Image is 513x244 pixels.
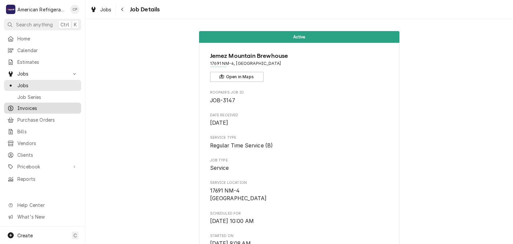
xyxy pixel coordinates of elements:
span: Date Received [210,113,389,118]
button: Open in Maps [210,72,264,82]
span: Help Center [17,202,77,209]
a: Vendors [4,138,81,149]
span: Regular Time Service (B) [210,142,273,149]
a: Job Series [4,92,81,103]
a: Estimates [4,56,81,68]
a: Home [4,33,81,44]
a: Invoices [4,103,81,114]
span: Ctrl [60,21,69,28]
div: Client Information [210,51,389,82]
span: Search anything [16,21,53,28]
span: Address [210,60,389,67]
div: American Refrigeration LLC [17,6,66,13]
div: Roopairs Job ID [210,90,389,104]
span: Jobs [100,6,112,13]
span: What's New [17,213,77,220]
a: Go to Pricebook [4,161,81,172]
span: Started On [210,233,389,239]
a: Go to What's New [4,211,81,222]
span: [DATE] 10:00 AM [210,218,254,224]
a: Go to Help Center [4,200,81,211]
span: Scheduled For [210,217,389,225]
span: Service Type [210,135,389,140]
span: Home [17,35,78,42]
div: Date Received [210,113,389,127]
span: Roopairs Job ID [210,90,389,95]
span: C [73,232,77,239]
span: Scheduled For [210,211,389,216]
span: Roopairs Job ID [210,97,389,105]
div: Cordel Pyle's Avatar [70,5,79,14]
span: Date Received [210,119,389,127]
a: Calendar [4,45,81,56]
span: Bills [17,128,78,135]
span: Clients [17,151,78,158]
button: Navigate back [117,4,128,15]
span: Name [210,51,389,60]
span: Jobs [17,70,68,77]
a: Bills [4,126,81,137]
span: Job Type [210,158,389,163]
span: Job Details [128,5,160,14]
div: Service Type [210,135,389,149]
span: Create [17,233,33,238]
span: Reports [17,175,78,182]
span: Invoices [17,105,78,112]
button: Search anythingCtrlK [4,19,81,30]
a: Purchase Orders [4,114,81,125]
div: Job Type [210,158,389,172]
span: K [74,21,77,28]
a: Go to Jobs [4,68,81,79]
a: Reports [4,173,81,185]
a: Clients [4,149,81,160]
span: Service Location [210,187,389,203]
div: Status [199,31,399,43]
span: [DATE] [210,120,228,126]
div: Service Location [210,180,389,203]
span: 17691 NM-4 [GEOGRAPHIC_DATA] [210,188,267,202]
span: Vendors [17,140,78,147]
span: Calendar [17,47,78,54]
span: Service [210,165,229,171]
div: A [6,5,15,14]
a: Jobs [88,4,114,15]
div: American Refrigeration LLC's Avatar [6,5,15,14]
span: JOB-3147 [210,97,235,104]
span: Service Location [210,180,389,186]
span: Purchase Orders [17,116,78,123]
div: Scheduled For [210,211,389,225]
span: Job Series [17,94,78,101]
span: Active [293,35,306,39]
a: Jobs [4,80,81,91]
span: Service Type [210,142,389,150]
span: Pricebook [17,163,68,170]
div: CP [70,5,79,14]
span: Jobs [17,82,78,89]
span: Estimates [17,58,78,66]
span: Job Type [210,164,389,172]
